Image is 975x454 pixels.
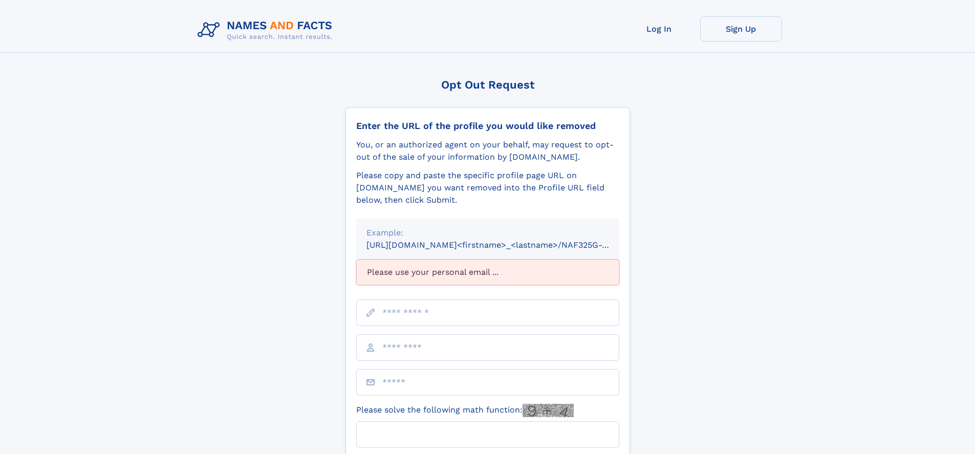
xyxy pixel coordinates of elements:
div: You, or an authorized agent on your behalf, may request to opt-out of the sale of your informatio... [356,139,619,163]
small: [URL][DOMAIN_NAME]<firstname>_<lastname>/NAF325G-xxxxxxxx [366,240,639,250]
label: Please solve the following math function: [356,404,574,417]
div: Enter the URL of the profile you would like removed [356,120,619,132]
div: Please copy and paste the specific profile page URL on [DOMAIN_NAME] you want removed into the Pr... [356,169,619,206]
div: Please use your personal email ... [356,260,619,285]
a: Log In [618,16,700,41]
div: Opt Out Request [345,78,630,91]
a: Sign Up [700,16,782,41]
div: Example: [366,227,609,239]
img: Logo Names and Facts [193,16,341,44]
